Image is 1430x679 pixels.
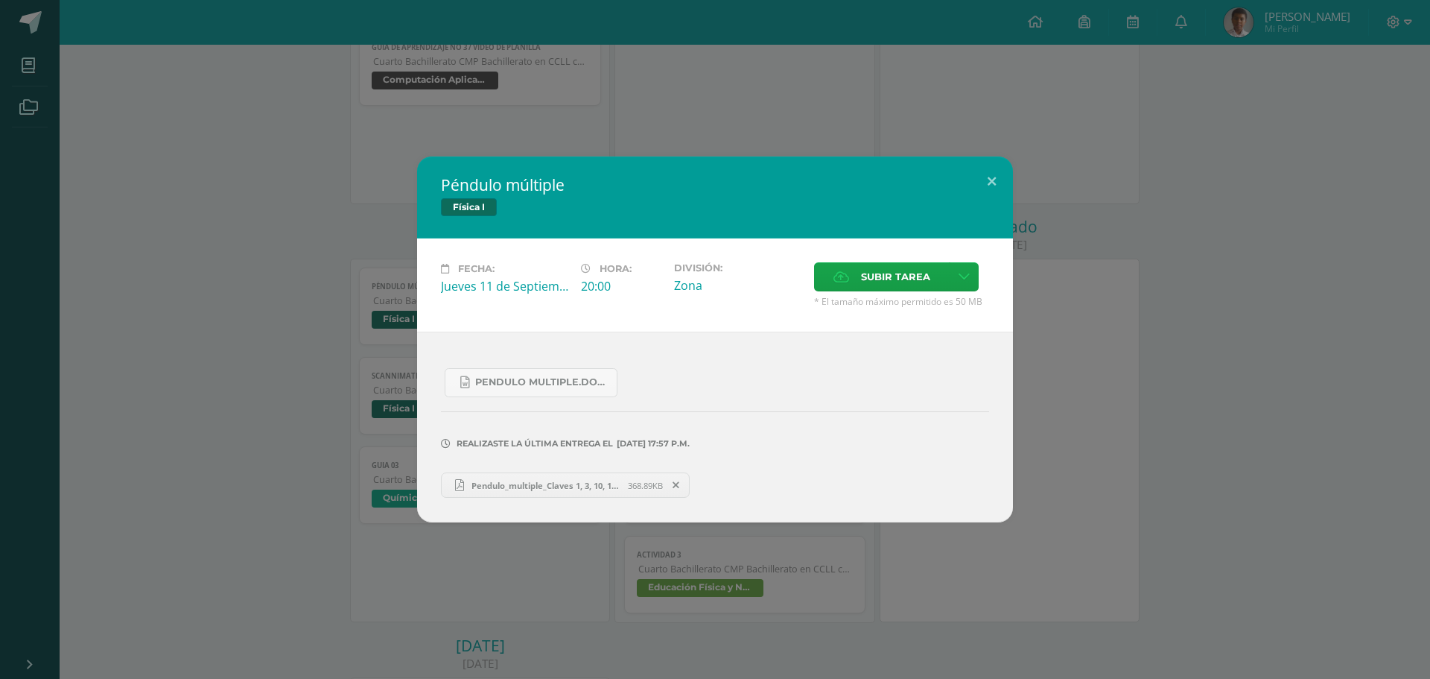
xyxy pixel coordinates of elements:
[441,198,497,216] span: Física I
[475,376,609,388] span: Pendulo multiple.docx
[581,278,662,294] div: 20:00
[441,174,989,195] h2: Péndulo múltiple
[628,480,663,491] span: 368.89KB
[861,263,930,291] span: Subir tarea
[613,443,690,444] span: [DATE] 17:57 p.m.
[970,157,1013,207] button: Close (Esc)
[600,263,632,274] span: Hora:
[458,263,495,274] span: Fecha:
[464,480,628,491] span: Pendulo_multiple_Claves 1, 3, 10, 15_IVC_[DATE]_fisica Fundamental.pdf
[674,262,802,274] label: División:
[664,477,689,493] span: Remover entrega
[441,473,690,498] a: Pendulo_multiple_Claves 1, 3, 10, 15_IVC_[DATE]_fisica Fundamental.pdf 368.89KB
[445,368,617,397] a: Pendulo multiple.docx
[441,278,569,294] div: Jueves 11 de Septiembre
[457,438,613,449] span: Realizaste la última entrega el
[674,277,802,294] div: Zona
[814,295,989,308] span: * El tamaño máximo permitido es 50 MB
